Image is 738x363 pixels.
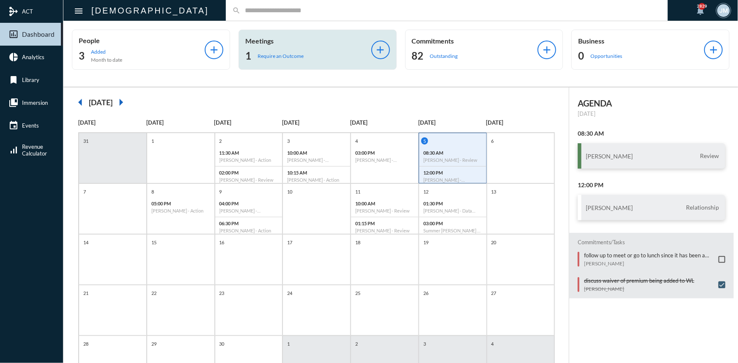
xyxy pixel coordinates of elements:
[578,130,725,137] h2: 08:30 AM
[578,37,704,45] p: Business
[282,119,350,126] p: [DATE]
[285,188,294,195] p: 10
[584,252,714,259] p: follow up to meet or go to lunch since it has been a year
[22,30,55,38] span: Dashboard
[22,99,48,106] span: Immersion
[72,94,89,111] mat-icon: arrow_left
[578,98,725,108] h2: AGENDA
[578,110,725,117] p: [DATE]
[355,228,414,233] h6: [PERSON_NAME] - Review
[353,188,362,195] p: 11
[22,54,44,60] span: Analytics
[81,137,91,145] p: 31
[421,188,431,195] p: 12
[489,289,499,297] p: 27
[287,157,346,163] h6: [PERSON_NAME] - Investment
[287,177,346,183] h6: [PERSON_NAME] - Action
[287,150,346,156] p: 10:00 AM
[355,201,414,206] p: 10:00 AM
[684,204,721,211] span: Relationship
[8,6,19,16] mat-icon: mediation
[8,120,19,131] mat-icon: event
[81,188,88,195] p: 7
[149,137,156,145] p: 1
[285,239,294,246] p: 17
[149,289,159,297] p: 22
[423,201,482,206] p: 01:30 PM
[285,289,294,297] p: 24
[245,49,251,63] h2: 1
[258,53,304,59] p: Require an Outcome
[418,119,486,126] p: [DATE]
[717,4,730,17] div: JM
[489,239,499,246] p: 20
[8,75,19,85] mat-icon: bookmark
[699,3,705,10] div: 2829
[91,4,209,17] h2: [DEMOGRAPHIC_DATA]
[78,119,146,126] p: [DATE]
[219,208,278,213] h6: [PERSON_NAME] - Verification
[423,157,482,163] h6: [PERSON_NAME] - Review
[89,98,112,107] h2: [DATE]
[112,94,129,111] mat-icon: arrow_right
[151,208,210,213] h6: [PERSON_NAME] - Action
[412,37,538,45] p: Commitments
[91,57,122,63] p: Month to date
[355,157,414,163] h6: [PERSON_NAME] - Verification
[355,221,414,226] p: 01:15 PM
[489,188,499,195] p: 13
[217,137,224,145] p: 2
[423,170,482,175] p: 12:00 PM
[91,49,122,55] p: Added
[355,150,414,156] p: 03:00 PM
[219,150,278,156] p: 11:30 AM
[355,208,414,213] h6: [PERSON_NAME] - Review
[285,340,292,347] p: 1
[79,36,205,44] p: People
[8,98,19,108] mat-icon: collections_bookmark
[149,239,159,246] p: 15
[584,277,694,284] p: discuss waiver of premium being added to WL
[423,228,482,233] h6: Summer [PERSON_NAME] - Data Capturing
[70,2,87,19] button: Toggle sidenav
[208,44,220,56] mat-icon: add
[698,152,721,160] span: Review
[353,289,362,297] p: 25
[590,53,622,59] p: Opportunities
[151,201,210,206] p: 05:00 PM
[214,119,283,126] p: [DATE]
[8,52,19,62] mat-icon: pie_chart
[217,239,227,246] p: 16
[586,204,633,211] h3: [PERSON_NAME]
[81,289,91,297] p: 21
[486,119,554,126] p: [DATE]
[81,239,91,246] p: 14
[578,181,725,188] h2: 12:00 PM
[22,122,39,129] span: Events
[375,44,387,56] mat-icon: add
[578,239,725,246] h2: Commitments/Tasks
[232,6,241,15] mat-icon: search
[541,44,553,56] mat-icon: add
[79,49,85,63] h2: 3
[423,150,482,156] p: 08:30 AM
[489,137,496,145] p: 6
[421,289,431,297] p: 26
[217,340,227,347] p: 30
[421,137,428,145] p: 5
[285,137,292,145] p: 3
[245,37,371,45] p: Meetings
[22,8,33,15] span: ACT
[149,188,156,195] p: 8
[586,153,633,160] h3: [PERSON_NAME]
[423,208,482,213] h6: [PERSON_NAME] - Data Capturing
[584,260,714,267] p: [PERSON_NAME]
[219,177,278,183] h6: [PERSON_NAME] - Review
[578,49,584,63] h2: 0
[219,170,278,175] p: 02:00 PM
[219,157,278,163] h6: [PERSON_NAME] - Action
[421,340,428,347] p: 3
[423,221,482,226] p: 03:00 PM
[217,289,227,297] p: 23
[74,6,84,16] mat-icon: Side nav toggle icon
